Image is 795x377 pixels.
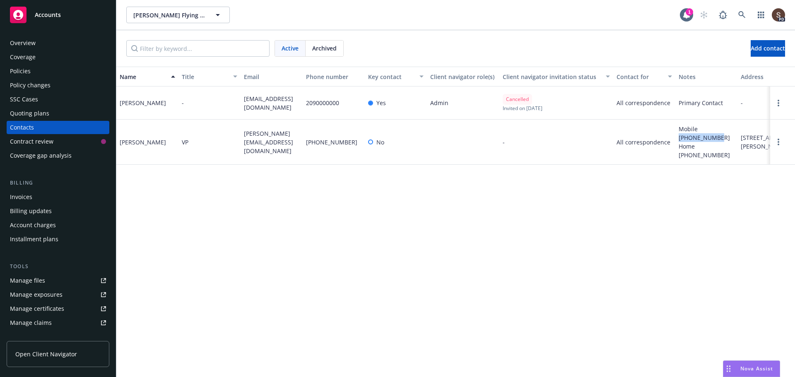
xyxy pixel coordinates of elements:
[126,40,270,57] input: Filter by keyword...
[7,79,109,92] a: Policy changes
[499,67,613,86] button: Client navigator invitation status
[773,98,783,108] a: Open options
[723,360,780,377] button: Nova Assist
[696,7,712,23] a: Start snowing
[7,274,109,287] a: Manage files
[7,204,109,218] a: Billing updates
[35,12,61,18] span: Accounts
[120,98,166,107] div: [PERSON_NAME]
[723,361,734,377] div: Drag to move
[126,7,230,23] button: [PERSON_NAME] Flying Service Inc (Commercial)
[427,67,499,86] button: Client navigator role(s)
[7,149,109,162] a: Coverage gap analysis
[430,72,496,81] div: Client navigator role(s)
[10,65,31,78] div: Policies
[679,125,734,159] span: Mobile [PHONE_NUMBER] Home [PHONE_NUMBER]
[312,44,337,53] span: Archived
[133,11,205,19] span: [PERSON_NAME] Flying Service Inc (Commercial)
[241,67,303,86] button: Email
[7,262,109,271] div: Tools
[10,50,36,64] div: Coverage
[7,179,109,187] div: Billing
[7,65,109,78] a: Policies
[178,67,241,86] button: Title
[751,40,785,57] button: Add contact
[7,93,109,106] a: SSC Cases
[7,233,109,246] a: Installment plans
[15,350,77,358] span: Open Client Navigator
[7,302,109,315] a: Manage certificates
[244,129,299,155] span: [PERSON_NAME][EMAIL_ADDRESS][DOMAIN_NAME]
[772,8,785,22] img: photo
[7,135,109,148] a: Contract review
[368,72,414,81] div: Key contact
[10,233,58,246] div: Installment plans
[303,67,365,86] button: Phone number
[10,316,52,329] div: Manage claims
[365,67,427,86] button: Key contact
[617,72,663,81] div: Contact for
[7,3,109,26] a: Accounts
[10,135,53,148] div: Contract review
[10,36,36,50] div: Overview
[182,138,188,146] span: VP
[282,44,299,53] span: Active
[613,67,675,86] button: Contact for
[116,67,178,86] button: Name
[503,72,601,81] div: Client navigator invitation status
[740,365,773,372] span: Nova Assist
[120,72,166,81] div: Name
[503,105,542,112] span: Invited on [DATE]
[753,7,769,23] a: Switch app
[773,137,783,147] a: Open options
[10,121,34,134] div: Contacts
[10,149,72,162] div: Coverage gap analysis
[244,72,299,81] div: Email
[306,72,361,81] div: Phone number
[10,219,56,232] div: Account charges
[306,98,339,107] span: 2090000000
[617,138,672,146] span: All correspondence
[7,330,109,343] a: Manage BORs
[617,98,672,107] span: All correspondence
[679,72,734,81] div: Notes
[10,93,38,106] div: SSC Cases
[10,107,49,120] div: Quoting plans
[751,44,785,52] span: Add contact
[182,72,228,81] div: Title
[244,94,299,112] span: [EMAIL_ADDRESS][DOMAIN_NAME]
[715,7,731,23] a: Report a Bug
[7,107,109,120] a: Quoting plans
[7,288,109,301] a: Manage exposures
[503,138,505,146] span: -
[7,50,109,64] a: Coverage
[10,330,49,343] div: Manage BORs
[10,288,63,301] div: Manage exposures
[7,316,109,329] a: Manage claims
[430,98,448,107] span: Admin
[734,7,750,23] a: Search
[376,98,386,107] span: Yes
[10,190,32,204] div: Invoices
[7,121,109,134] a: Contacts
[182,98,184,107] span: -
[376,138,384,146] span: No
[10,274,45,287] div: Manage files
[120,138,166,146] div: [PERSON_NAME]
[741,98,743,107] span: -
[306,138,357,146] span: [PHONE_NUMBER]
[675,67,737,86] button: Notes
[7,219,109,232] a: Account charges
[10,79,51,92] div: Policy changes
[686,8,693,16] div: 1
[7,190,109,204] a: Invoices
[506,96,529,103] span: Cancelled
[7,36,109,50] a: Overview
[679,98,723,107] span: Primary Contact
[10,204,52,218] div: Billing updates
[10,302,64,315] div: Manage certificates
